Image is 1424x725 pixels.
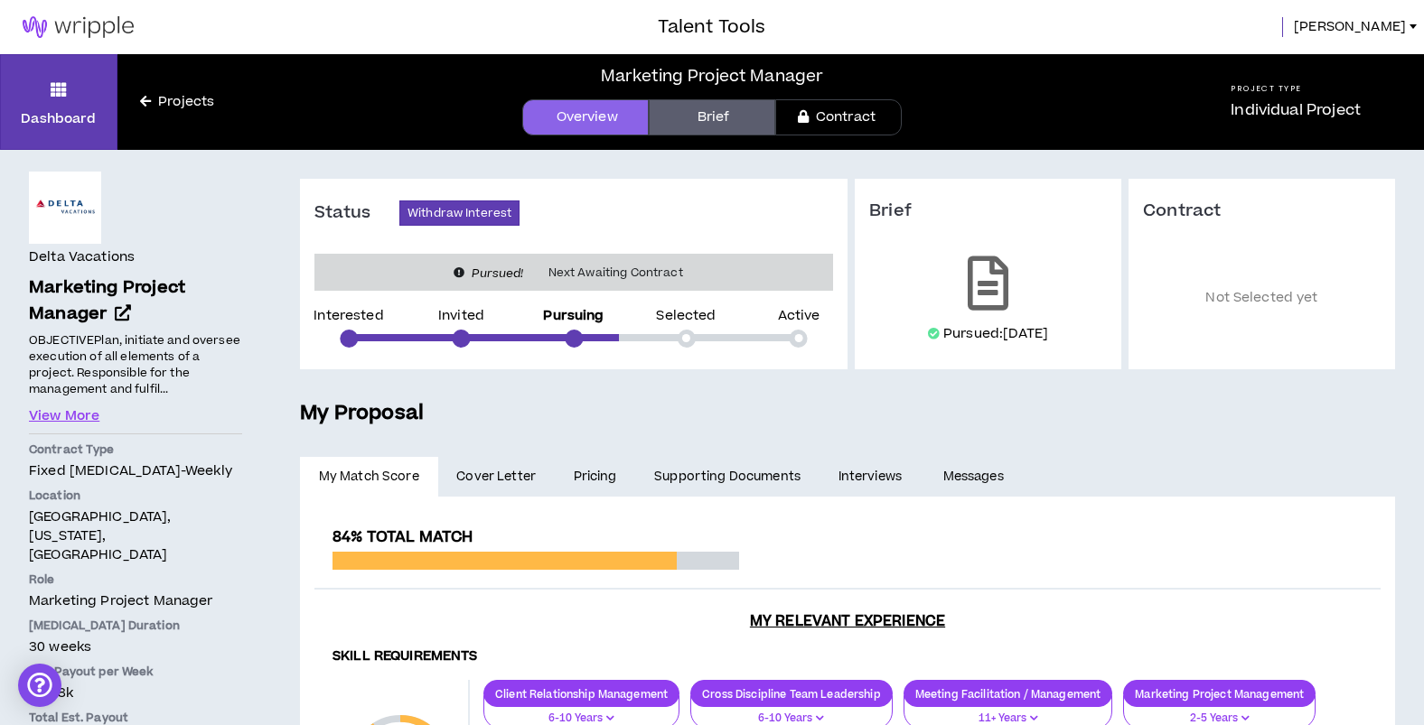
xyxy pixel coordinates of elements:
p: Contract Type [29,442,242,458]
p: Role [29,572,242,588]
p: OBJECTIVEPlan, initiate and oversee execution of all elements of a project. Responsible for the m... [29,330,242,398]
p: 30 weeks [29,637,242,656]
a: Projects [117,92,237,112]
p: Individual Project [1231,99,1361,121]
p: Pursued: [DATE] [943,325,1048,343]
p: Cross Discipline Team Leadership [691,687,891,701]
a: Messages [924,457,1026,497]
div: Marketing Project Manager [601,64,824,88]
p: Selected [656,310,716,322]
h3: Brief [869,200,1107,222]
h5: My Proposal [300,398,1395,429]
span: Cover Letter [456,467,536,487]
a: Marketing Project Manager [29,275,242,328]
i: Pursued! [472,265,523,282]
p: Meeting Facilitation / Management [904,687,1112,701]
button: View More [29,406,99,426]
p: Pursuing [543,310,604,322]
a: Supporting Documents [635,457,819,497]
span: Fixed [MEDICAL_DATA] - weekly [29,461,232,480]
p: Active [778,310,820,322]
div: Open Intercom Messenger [18,664,61,707]
a: Pricing [555,457,636,497]
p: Client Relationship Management [484,687,679,701]
h3: Talent Tools [658,14,765,41]
span: Next Awaiting Contract [538,264,694,282]
a: Overview [522,99,649,135]
h4: Skill Requirements [333,648,1363,665]
h5: Project Type [1231,83,1361,95]
p: [GEOGRAPHIC_DATA], [US_STATE], [GEOGRAPHIC_DATA] [29,507,242,564]
p: [MEDICAL_DATA] Duration [29,618,242,634]
p: $1.18k [29,683,242,702]
p: Marketing Project Management [1124,687,1315,701]
a: My Match Score [300,457,438,497]
p: Est. Payout per Week [29,664,242,680]
span: [PERSON_NAME] [1294,17,1406,37]
h3: My Relevant Experience [314,612,1381,630]
span: 84% Total Match [333,526,473,548]
span: Marketing Project Manager [29,591,213,610]
p: Dashboard [21,109,96,128]
a: Brief [649,99,775,135]
p: Interested [314,310,383,322]
span: Marketing Project Manager [29,275,185,326]
h3: Contract [1143,200,1381,222]
a: Contract [775,99,902,135]
p: Location [29,488,242,504]
h4: Delta Vacations [29,247,135,267]
h3: Status [314,202,399,224]
button: Withdraw Interest [399,200,520,226]
a: Interviews [820,457,924,497]
p: Invited [438,310,484,322]
p: Not Selected yet [1143,249,1381,348]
